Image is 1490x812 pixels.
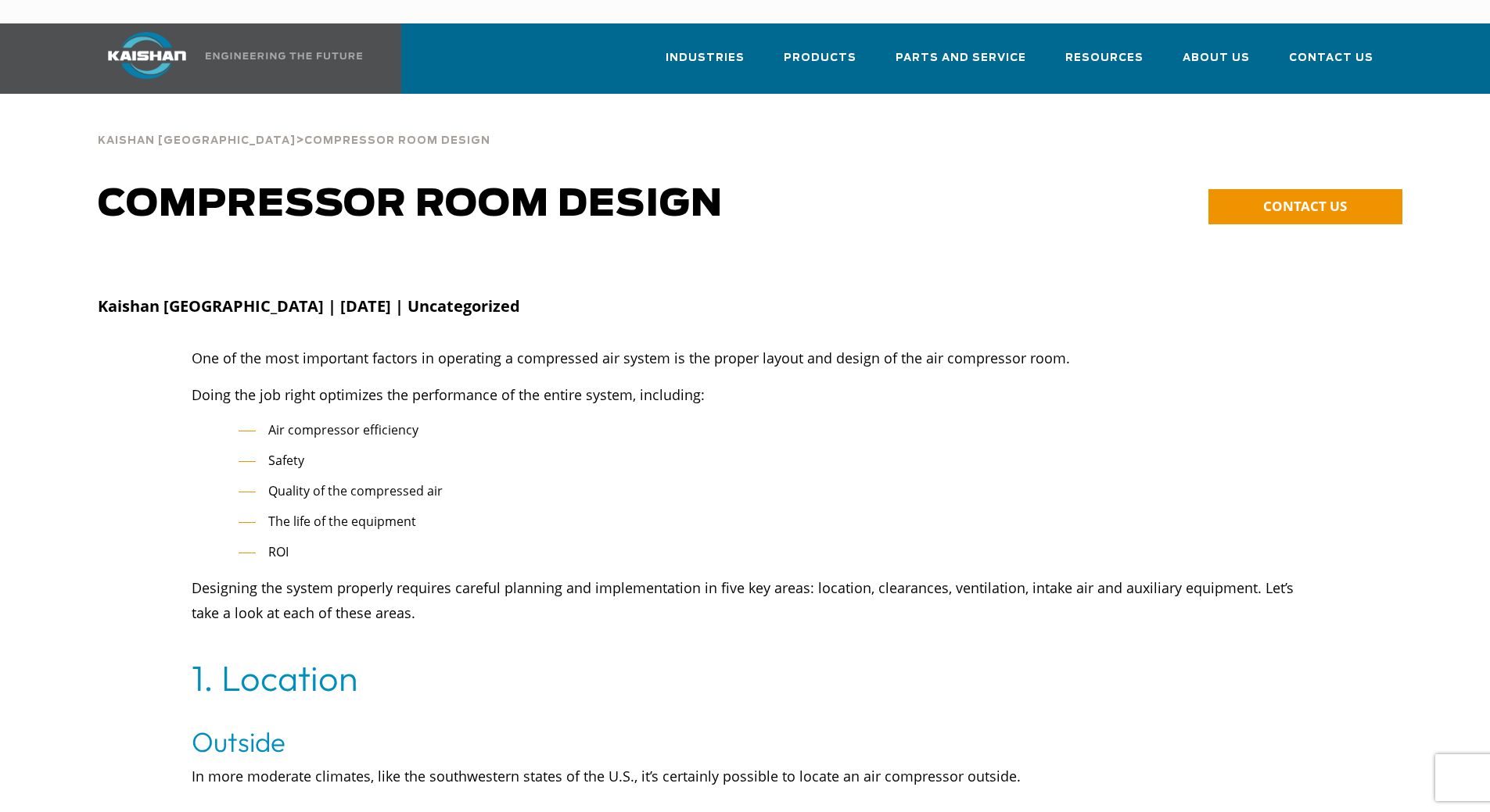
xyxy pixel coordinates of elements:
span: About Us [1183,49,1250,67]
p: In more moderate climates, like the southwestern states of the U.S., it’s certainly possible to l... [192,764,1299,789]
p: Doing the job right optimizes the performance of the entire system, including: [192,382,1299,407]
strong: Kaishan [GEOGRAPHIC_DATA] | [DATE] | Uncategorized [98,295,520,317]
span: Resources [1065,49,1144,67]
a: Parts and Service [896,38,1026,91]
img: kaishan logo [88,32,206,79]
img: Engineering the future [206,52,362,59]
a: Contact Us [1289,38,1373,91]
span: Safety [268,452,304,469]
span: Quality of the compressed air [268,482,443,499]
a: CONTACT US [1208,189,1402,224]
a: Industries [666,38,745,91]
p: One of the most important factors in operating a compressed air system is the proper layout and d... [192,345,1299,370]
span: Air compressor efficiency [268,421,418,438]
span: CONTACT US [1263,197,1347,215]
h1: Compressor Room Design [98,183,920,227]
span: Contact Us [1289,49,1373,67]
span: Compressor Room Design [304,136,490,146]
p: Designing the system properly requires careful planning and implementation in five key areas: loc... [192,575,1299,625]
h3: Outside [192,720,1299,764]
span: Products [784,49,856,67]
a: Kaishan USA [88,23,365,94]
span: The life of the equipment [268,513,416,530]
span: ROI [268,543,289,560]
a: Compressor Room Design [304,133,490,147]
a: Kaishan [GEOGRAPHIC_DATA] [98,133,296,147]
span: Industries [666,49,745,67]
span: Parts and Service [896,49,1026,67]
div: > [98,117,490,153]
span: Kaishan [GEOGRAPHIC_DATA] [98,136,296,146]
a: Resources [1065,38,1144,91]
h2: 1. Location [192,656,1299,700]
a: About Us [1183,38,1250,91]
a: Products [784,38,856,91]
